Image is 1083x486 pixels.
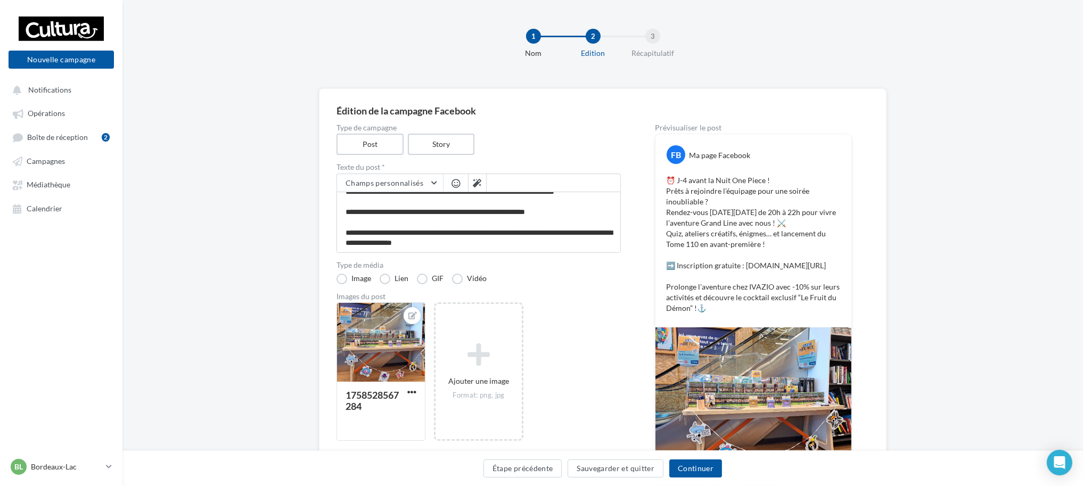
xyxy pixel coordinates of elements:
button: Notifications [6,80,112,99]
label: Vidéo [452,274,487,284]
div: Ma page Facebook [689,150,750,161]
div: Prévisualiser le post [655,124,852,131]
div: Open Intercom Messenger [1047,450,1072,475]
p: Bordeaux-Lac [31,462,102,472]
span: Médiathèque [27,180,70,190]
label: Story [408,134,475,155]
div: 2 [586,29,601,44]
span: BL [14,462,23,472]
div: Récapitulatif [619,48,687,59]
label: GIF [417,274,444,284]
label: Texte du post * [337,163,621,171]
div: 2 [102,133,110,142]
span: Campagnes [27,156,65,166]
a: Campagnes [6,151,116,170]
span: Champs personnalisés [346,178,423,187]
button: Sauvegarder et quitter [568,459,663,477]
a: Médiathèque [6,175,116,194]
label: Type de média [337,261,621,269]
span: Boîte de réception [27,133,88,142]
label: Type de campagne [337,124,621,131]
a: Calendrier [6,199,116,218]
div: Édition de la campagne Facebook [337,106,869,116]
button: Champs personnalisés [337,174,443,192]
div: 1 [526,29,541,44]
div: 3 [645,29,660,44]
p: ⏰ J-4 avant la Nuit One Piece ! Prêts à rejoindre l’équipage pour une soirée inoubliable ? Rendez... [666,175,841,314]
div: Edition [559,48,627,59]
div: Nom [499,48,568,59]
button: Continuer [669,459,722,477]
label: Lien [380,274,408,284]
a: BL Bordeaux-Lac [9,457,114,477]
label: Post [337,134,404,155]
label: Image [337,274,371,284]
span: Opérations [28,109,65,118]
span: Notifications [28,85,71,94]
div: Images du post [337,293,621,300]
button: Étape précédente [483,459,562,477]
a: Boîte de réception2 [6,127,116,147]
button: Nouvelle campagne [9,51,114,69]
span: Calendrier [27,204,62,213]
div: FB [667,145,685,164]
a: Opérations [6,103,116,122]
div: 1758528567284 [346,389,399,412]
